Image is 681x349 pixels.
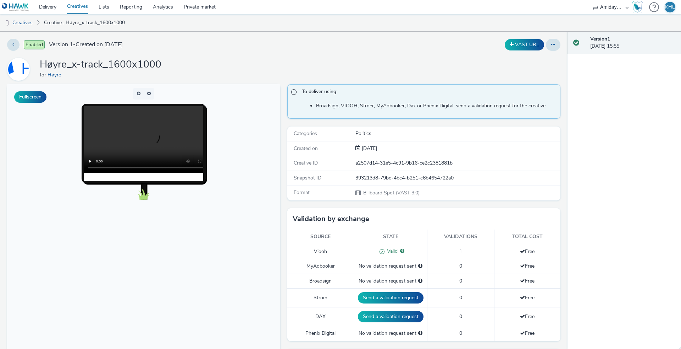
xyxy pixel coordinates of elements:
td: Phenix Digital [287,326,354,341]
div: No validation request sent [358,263,423,270]
div: Please select a deal below and click on Send to send a validation request to Broadsign. [418,278,422,285]
span: Categories [294,130,317,137]
span: Enabled [24,40,45,49]
span: Free [520,263,535,269]
div: Creation 04 September 2025, 15:55 [360,145,377,152]
span: Format [294,189,310,196]
th: State [354,230,427,244]
button: Send a validation request [358,292,423,304]
span: Billboard Spot (VAST 3.0) [362,189,420,196]
td: Stroer [287,289,354,307]
span: Free [520,278,535,284]
button: Fullscreen [14,91,46,103]
span: Version 1 - Created on [DATE] [49,41,123,49]
td: DAX [287,307,354,326]
span: [DATE] [360,145,377,152]
span: 0 [459,263,462,269]
th: Validations [427,230,494,244]
td: Broadsign [287,274,354,288]
a: Høyre [7,66,33,73]
th: Total cost [494,230,560,244]
h1: Høyre_x-track_1600x1000 [40,58,161,71]
span: Free [520,294,535,301]
a: Høyre [48,71,64,78]
a: Hawk Academy [632,1,646,13]
span: 0 [459,330,462,337]
span: Free [520,248,535,255]
div: Duplicate the creative as a VAST URL [503,39,546,50]
img: dooh [4,20,11,27]
img: Hawk Academy [632,1,643,13]
th: Source [287,230,354,244]
span: 0 [459,313,462,320]
div: 393213d8-79bd-4bc4-b251-c6b4654722a0 [355,174,560,182]
div: Please select a deal below and click on Send to send a validation request to Phenix Digital. [418,330,422,337]
button: Send a validation request [358,311,423,322]
div: No validation request sent [358,278,423,285]
a: Creative : Høyre_x-track_1600x1000 [40,14,128,31]
span: 1 [459,248,462,255]
div: No validation request sent [358,330,423,337]
div: Please select a deal below and click on Send to send a validation request to MyAdbooker. [418,263,422,270]
span: 0 [459,278,462,284]
span: Free [520,330,535,337]
img: undefined Logo [2,3,29,12]
td: Viooh [287,244,354,259]
span: Snapshot ID [294,174,321,181]
strong: Version 1 [590,36,610,42]
h3: Validation by exchange [293,214,369,224]
span: 0 [459,294,462,301]
span: for [40,71,48,78]
span: Creative ID [294,160,318,166]
div: [DATE] 15:55 [590,36,675,50]
span: Valid [384,248,398,254]
span: Free [520,313,535,320]
div: KHL [665,2,675,12]
button: VAST URL [505,39,544,50]
div: Politics [355,130,560,137]
li: Broadsign, VIOOH, Stroer, MyAdbooker, Dax or Phenix Digital: send a validation request for the cr... [316,102,557,109]
div: a2507d14-31e5-4c91-9b16-ce2c2381881b [355,160,560,167]
span: To deliver using: [302,88,553,97]
td: MyAdbooker [287,259,354,274]
span: Created on [294,145,318,152]
img: Høyre [8,59,29,80]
